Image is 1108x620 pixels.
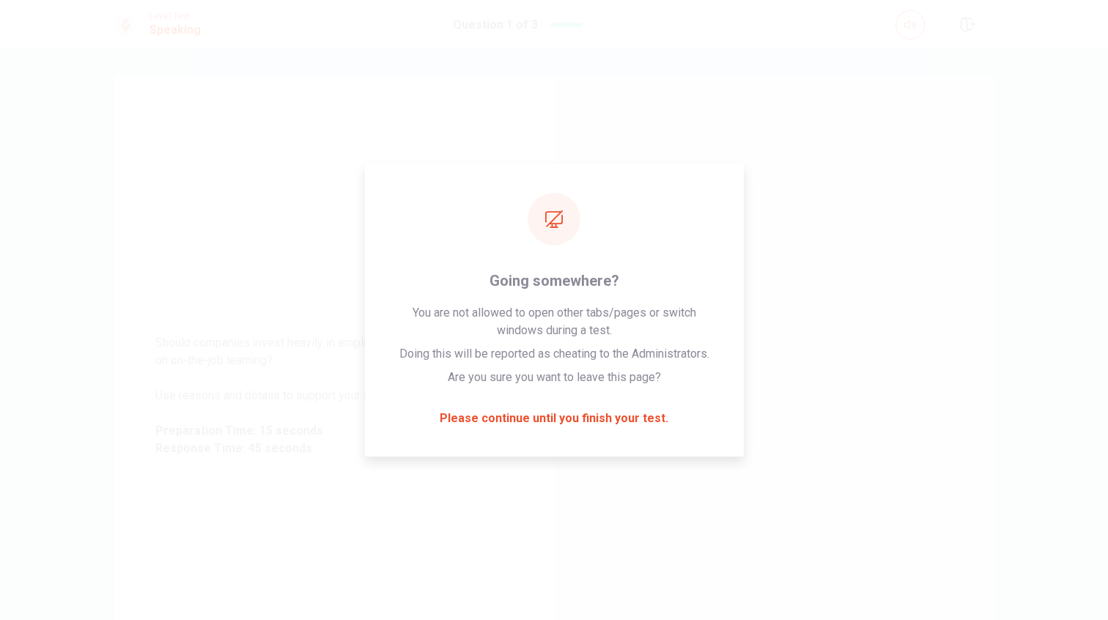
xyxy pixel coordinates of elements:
[453,16,538,34] h1: Question 1 of 3
[149,21,201,39] h1: Speaking
[149,11,201,21] span: Level Test
[155,422,513,440] span: Preparation Time: 15 seconds
[155,387,513,405] span: Use reasons and details to support your answer.
[155,440,513,457] span: Response Time: 45 seconds
[155,334,513,369] span: Should companies invest heavily in employee training or focus more on on-the-job learning?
